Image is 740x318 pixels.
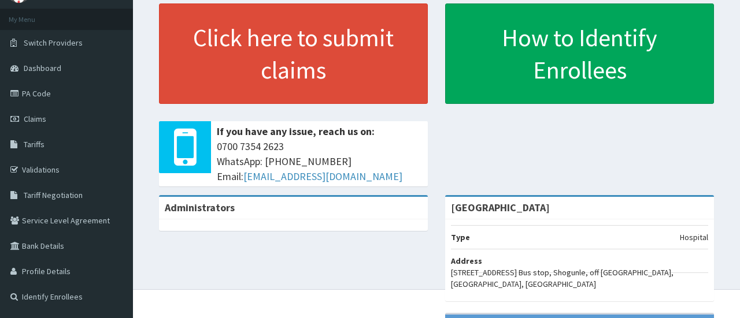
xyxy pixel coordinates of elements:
[24,114,46,124] span: Claims
[24,63,61,73] span: Dashboard
[217,139,422,184] span: 0700 7354 2623 WhatsApp: [PHONE_NUMBER] Email:
[159,3,428,104] a: Click here to submit claims
[217,125,375,138] b: If you have any issue, reach us on:
[451,256,482,266] b: Address
[445,3,714,104] a: How to Identify Enrollees
[451,201,550,214] strong: [GEOGRAPHIC_DATA]
[451,267,708,290] p: [STREET_ADDRESS] Bus stop, Shogunle, off [GEOGRAPHIC_DATA], [GEOGRAPHIC_DATA], [GEOGRAPHIC_DATA]
[451,232,470,242] b: Type
[680,231,708,243] p: Hospital
[165,201,235,214] b: Administrators
[24,139,45,149] span: Tariffs
[24,190,83,200] span: Tariff Negotiation
[243,170,402,183] a: [EMAIL_ADDRESS][DOMAIN_NAME]
[24,38,83,48] span: Switch Providers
